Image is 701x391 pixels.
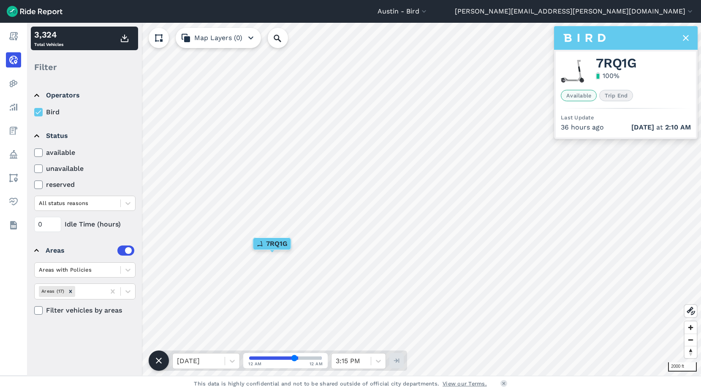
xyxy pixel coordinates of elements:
summary: Status [34,124,134,148]
span: Trip End [599,90,633,101]
a: Analyze [6,100,21,115]
img: Bird [563,32,606,44]
div: Remove Areas (17) [66,286,75,297]
span: 2:10 AM [665,123,691,131]
input: Search Location or Vehicles [268,28,302,48]
div: Filter [31,54,138,80]
button: Map Layers (0) [176,28,261,48]
label: Filter vehicles by areas [34,305,136,315]
span: [DATE] [631,123,654,131]
label: Bird [34,107,136,117]
a: Policy [6,147,21,162]
div: 100 % [603,71,619,81]
a: Realtime [6,52,21,67]
a: Datasets [6,218,21,233]
span: 12 AM [248,361,262,367]
span: at [631,122,691,132]
div: 3,324 [34,28,63,41]
img: Bird scooter [561,60,584,83]
a: View our Terms. [443,380,487,388]
span: Last Update [561,114,594,121]
button: Reset bearing to north [685,346,697,358]
canvas: Map [27,23,701,376]
a: Report [6,29,21,44]
summary: Operators [34,84,134,107]
span: 7RQ1G [266,239,288,249]
button: Zoom out [685,334,697,346]
label: available [34,148,136,158]
span: Available [561,90,597,101]
label: reserved [34,180,136,190]
a: Heatmaps [6,76,21,91]
summary: Areas [34,239,134,262]
button: [PERSON_NAME][EMAIL_ADDRESS][PERSON_NAME][DOMAIN_NAME] [455,6,694,16]
div: Areas [46,245,134,256]
button: Zoom in [685,321,697,334]
div: 2000 ft [668,362,697,372]
span: 7RQ1G [596,58,637,68]
button: Austin - Bird [378,6,428,16]
label: unavailable [34,164,136,174]
span: 12 AM [310,361,323,367]
img: Ride Report [7,6,62,17]
a: Fees [6,123,21,138]
div: Idle Time (hours) [34,217,136,232]
div: 36 hours ago [561,122,691,132]
a: Health [6,194,21,209]
a: Areas [6,170,21,186]
div: Total Vehicles [34,28,63,49]
div: Areas (17) [39,286,66,297]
